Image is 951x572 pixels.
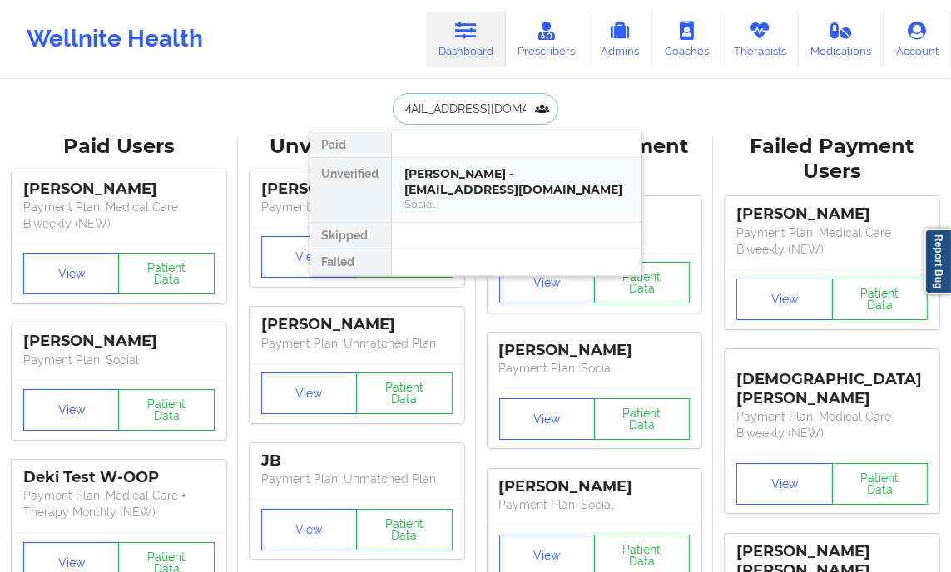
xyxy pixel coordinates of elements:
[499,341,691,360] div: [PERSON_NAME]
[736,408,928,441] p: Payment Plan : Medical Care Biweekly (NEW)
[261,451,453,471] div: JB
[506,12,588,67] a: Prescribers
[261,315,453,334] div: [PERSON_NAME]
[261,180,453,199] div: [PERSON_NAME]
[736,279,832,320] button: View
[725,134,939,185] div: Failed Payment Users
[23,389,119,431] button: View
[23,468,215,487] div: Deki Test W-OOP
[405,197,628,211] div: Social
[310,131,391,158] div: Paid
[250,134,464,160] div: Unverified Users
[310,158,391,223] div: Unverified
[261,372,357,414] button: View
[587,12,652,67] a: Admins
[405,166,628,197] div: [PERSON_NAME] - [EMAIL_ADDRESS][DOMAIN_NAME]
[799,12,884,67] a: Medications
[594,262,690,303] button: Patient Data
[356,372,452,414] button: Patient Data
[736,205,928,224] div: [PERSON_NAME]
[12,134,226,160] div: Paid Users
[261,335,453,352] p: Payment Plan : Unmatched Plan
[499,398,595,440] button: View
[261,509,357,550] button: View
[23,253,119,294] button: View
[499,262,595,303] button: View
[736,224,928,258] p: Payment Plan : Medical Care Biweekly (NEW)
[23,487,215,520] p: Payment Plan : Medical Care + Therapy Monthly (NEW)
[924,229,951,294] a: Report Bug
[261,236,357,278] button: View
[118,253,214,294] button: Patient Data
[23,180,215,199] div: [PERSON_NAME]
[832,463,928,505] button: Patient Data
[426,12,506,67] a: Dashboard
[118,389,214,431] button: Patient Data
[721,12,799,67] a: Therapists
[884,12,951,67] a: Account
[356,509,452,550] button: Patient Data
[23,199,215,232] p: Payment Plan : Medical Care Biweekly (NEW)
[594,398,690,440] button: Patient Data
[832,279,928,320] button: Patient Data
[736,463,832,505] button: View
[499,360,691,377] p: Payment Plan : Social
[499,496,691,513] p: Payment Plan : Social
[736,357,928,408] div: [DEMOGRAPHIC_DATA][PERSON_NAME]
[23,352,215,368] p: Payment Plan : Social
[261,471,453,487] p: Payment Plan : Unmatched Plan
[499,477,691,496] div: [PERSON_NAME]
[310,249,391,276] div: Failed
[652,12,721,67] a: Coaches
[261,199,453,215] p: Payment Plan : Unmatched Plan
[310,223,391,249] div: Skipped
[23,332,215,351] div: [PERSON_NAME]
